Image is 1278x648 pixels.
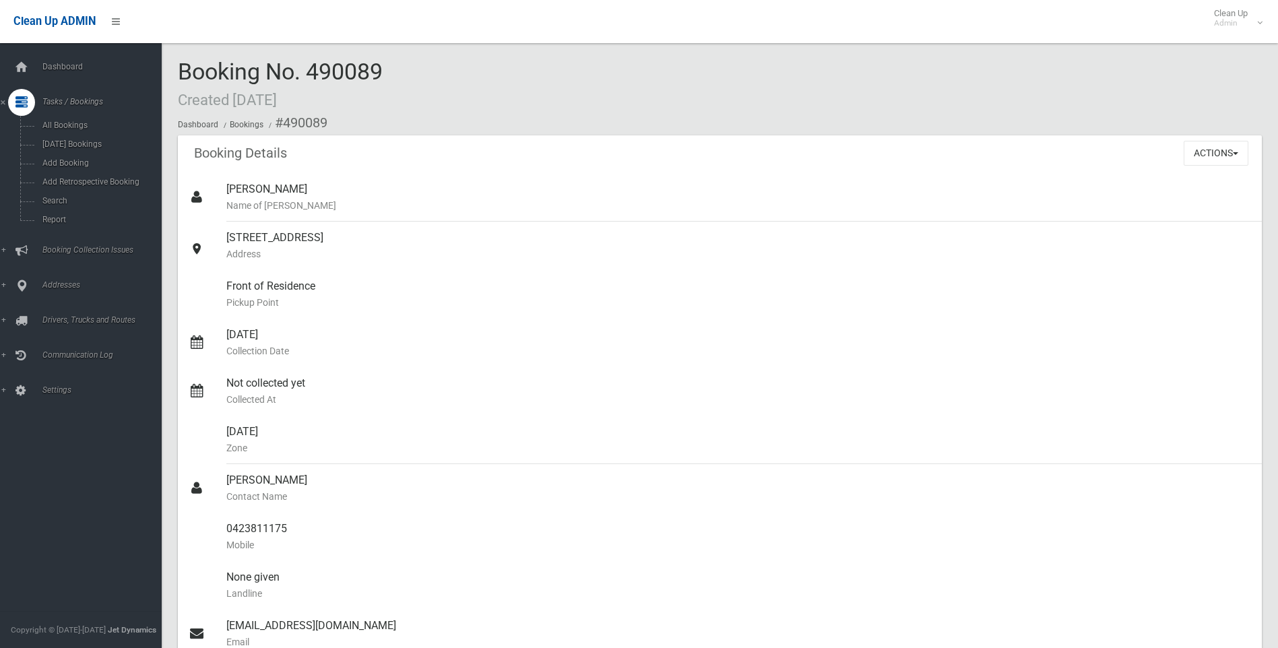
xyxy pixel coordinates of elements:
[1207,8,1261,28] span: Clean Up
[38,245,172,255] span: Booking Collection Issues
[226,270,1251,319] div: Front of Residence
[226,561,1251,610] div: None given
[230,120,263,129] a: Bookings
[38,215,160,224] span: Report
[226,537,1251,553] small: Mobile
[226,488,1251,505] small: Contact Name
[11,625,106,635] span: Copyright © [DATE]-[DATE]
[226,464,1251,513] div: [PERSON_NAME]
[226,222,1251,270] div: [STREET_ADDRESS]
[226,319,1251,367] div: [DATE]
[13,15,96,28] span: Clean Up ADMIN
[178,120,218,129] a: Dashboard
[178,91,277,108] small: Created [DATE]
[226,343,1251,359] small: Collection Date
[226,294,1251,311] small: Pickup Point
[178,140,303,166] header: Booking Details
[38,196,160,205] span: Search
[38,97,172,106] span: Tasks / Bookings
[38,62,172,71] span: Dashboard
[226,440,1251,456] small: Zone
[38,177,160,187] span: Add Retrospective Booking
[226,585,1251,602] small: Landline
[1214,18,1248,28] small: Admin
[226,513,1251,561] div: 0423811175
[38,315,172,325] span: Drivers, Trucks and Routes
[226,367,1251,416] div: Not collected yet
[178,58,383,110] span: Booking No. 490089
[226,391,1251,408] small: Collected At
[1184,141,1248,166] button: Actions
[38,280,172,290] span: Addresses
[38,385,172,395] span: Settings
[265,110,327,135] li: #490089
[38,350,172,360] span: Communication Log
[38,139,160,149] span: [DATE] Bookings
[226,246,1251,262] small: Address
[226,197,1251,214] small: Name of [PERSON_NAME]
[108,625,156,635] strong: Jet Dynamics
[38,121,160,130] span: All Bookings
[226,173,1251,222] div: [PERSON_NAME]
[226,416,1251,464] div: [DATE]
[38,158,160,168] span: Add Booking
